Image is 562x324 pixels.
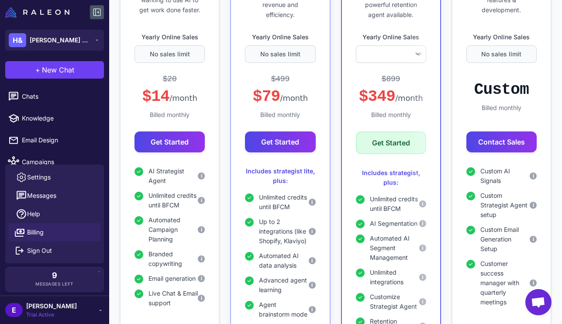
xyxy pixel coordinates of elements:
span: Branded copywriting [148,249,198,269]
span: Messages [27,191,56,200]
span: AI Segmentation [370,219,417,228]
span: i [533,172,534,180]
div: $20 [163,73,177,85]
span: i [201,275,202,283]
span: i [422,244,423,252]
a: Chats [3,87,106,106]
div: Open chat [525,289,552,315]
span: 9 [52,272,57,279]
a: Raleon Logo [5,7,73,17]
button: Get Started [356,131,426,154]
a: Email Design [3,131,106,149]
span: i [422,220,423,227]
span: i [311,227,313,235]
span: Email generation [148,274,196,283]
span: Billing [27,227,44,237]
button: H&[PERSON_NAME] & Sons Fine Teas [5,30,104,51]
span: Settings [27,172,51,182]
div: $14 [142,87,197,107]
span: Unlimited credits until BFCM [259,193,308,212]
span: /month [280,93,308,103]
div: $349 [359,87,423,107]
label: Yearly Online Sales [245,32,315,42]
div: Billed monthly [356,110,426,120]
button: Get Started [245,131,315,152]
a: Campaigns [3,153,106,171]
span: Trial Active [26,311,77,319]
img: Raleon Logo [5,7,69,17]
span: i [422,200,423,208]
span: No sales limit [481,49,521,59]
span: Automated AI Segment Management [370,234,419,262]
span: No sales limit [260,49,300,59]
span: Custom AI Signals [480,166,530,186]
span: Automated AI data analysis [259,251,308,270]
span: i [201,226,202,234]
span: Sign Out [27,246,52,255]
span: Automated Campaign Planning [148,215,198,244]
span: Unlimited credits until BFCM [148,191,198,210]
div: Billed monthly [245,110,315,120]
span: Messages Left [35,281,74,287]
div: E [5,303,23,317]
span: i [311,281,313,289]
button: Get Started [134,131,205,152]
span: i [201,294,202,302]
span: Advanced agent learning [259,276,308,295]
span: i [422,298,423,306]
span: /month [169,93,197,103]
div: Custom [474,80,529,100]
span: i [533,201,534,209]
span: i [311,257,313,265]
span: Custom Email Generation Setup [480,225,530,254]
span: Chats [22,92,99,101]
span: i [311,198,313,206]
span: AI Strategist Agent [148,166,198,186]
label: Yearly Online Sales [466,32,537,42]
div: $79 [253,87,308,107]
span: Email Design [22,135,99,145]
span: i [201,255,202,263]
span: Up to 2 integrations (like Shopify, Klaviyo) [259,217,308,246]
span: /month [395,93,423,103]
span: i [422,273,423,281]
button: Messages [9,186,100,205]
span: i [533,279,534,287]
div: $499 [271,73,290,85]
span: Customer success manager with quarterly meetings [480,259,530,307]
a: Knowledge [3,109,106,128]
div: $899 [382,73,400,85]
span: Campaigns [22,157,99,167]
div: Includes strategist lite, plus: [245,166,315,186]
div: Billed monthly [466,103,537,113]
label: Yearly Online Sales [356,32,426,42]
span: Unlimited integrations [370,268,419,287]
span: [PERSON_NAME] [26,301,77,311]
div: Billed monthly [134,110,205,120]
span: i [533,235,534,243]
span: New Chat [42,65,74,75]
span: Help [27,209,40,219]
span: Agent brainstorm mode [259,300,308,319]
span: No sales limit [150,49,190,59]
button: Sign Out [9,241,100,260]
div: Includes strategist, plus: [356,168,426,187]
span: Custom Strategist Agent setup [480,191,530,220]
span: i [201,172,202,180]
span: i [201,196,202,204]
span: Live Chat & Email support [148,289,198,308]
div: H& [9,33,26,47]
span: + [35,65,40,75]
button: +New Chat [5,61,104,79]
span: Customize Strategist Agent [370,292,419,311]
span: [PERSON_NAME] & Sons Fine Teas [30,35,91,45]
button: Contact Sales [466,131,537,152]
a: Help [9,205,100,223]
label: Yearly Online Sales [134,32,205,42]
span: Unlimited credits until BFCM [370,194,419,214]
span: i [311,306,313,314]
span: Knowledge [22,114,99,123]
